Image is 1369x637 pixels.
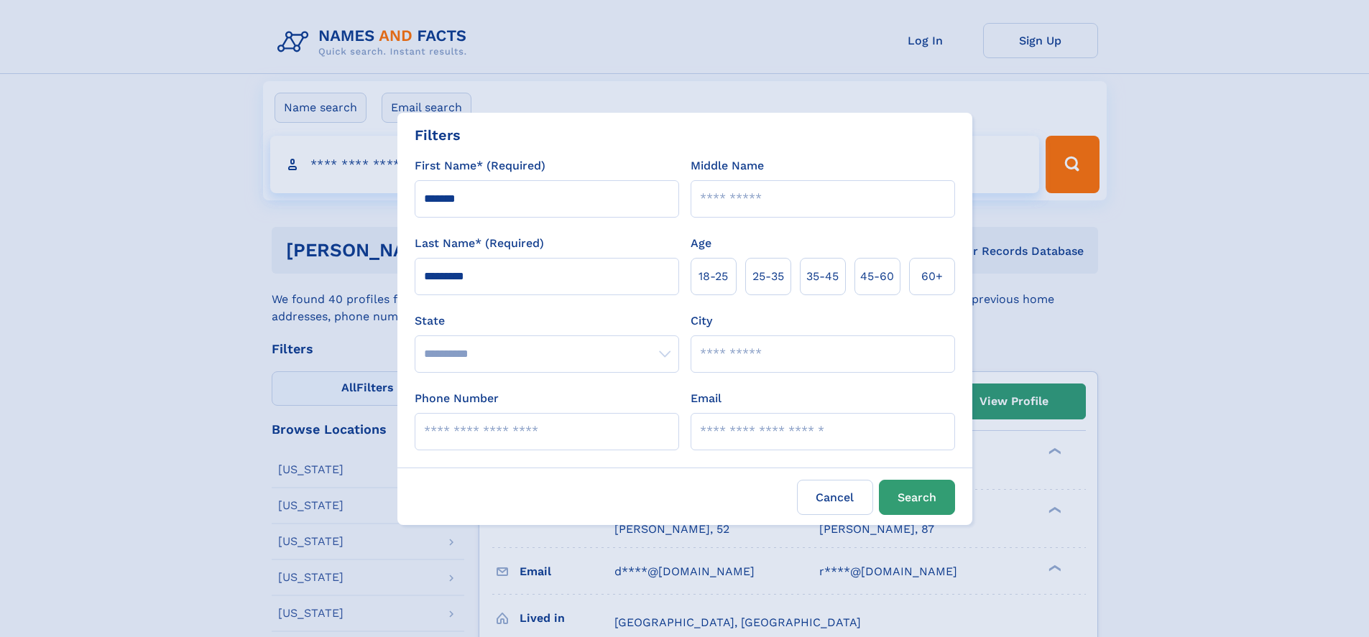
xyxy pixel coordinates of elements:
[752,268,784,285] span: 25‑35
[860,268,894,285] span: 45‑60
[415,235,544,252] label: Last Name* (Required)
[699,268,728,285] span: 18‑25
[415,124,461,146] div: Filters
[879,480,955,515] button: Search
[415,157,545,175] label: First Name* (Required)
[921,268,943,285] span: 60+
[691,157,764,175] label: Middle Name
[806,268,839,285] span: 35‑45
[691,390,722,407] label: Email
[691,235,711,252] label: Age
[691,312,712,330] label: City
[415,390,499,407] label: Phone Number
[797,480,873,515] label: Cancel
[415,312,679,330] label: State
